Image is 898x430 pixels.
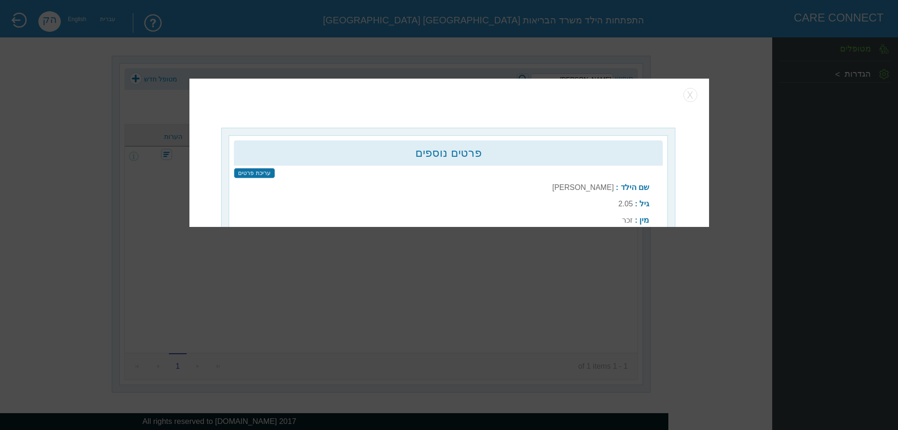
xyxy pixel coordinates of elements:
b: גיל [639,199,649,208]
label: 2.05 [618,200,632,208]
input: עריכת פרטים [234,168,275,178]
b: שם הילד [620,183,649,192]
b: : [616,183,618,191]
b: : [635,216,637,224]
label: [PERSON_NAME] [552,183,614,191]
h2: פרטים נוספים [239,146,658,160]
b: מין [639,216,649,225]
b: : [635,200,637,208]
label: זכר [622,216,633,224]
